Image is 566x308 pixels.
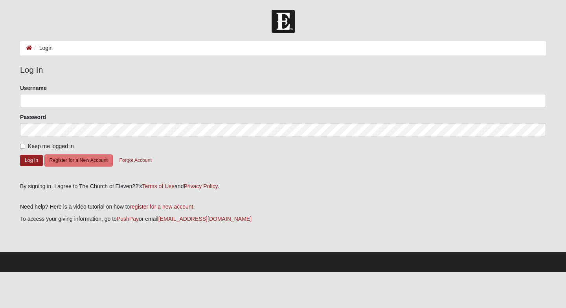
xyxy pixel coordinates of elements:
[20,203,546,211] p: Need help? Here is a video tutorial on how to .
[20,84,47,92] label: Username
[20,215,546,223] p: To access your giving information, go to or email
[20,144,25,149] input: Keep me logged in
[32,44,53,52] li: Login
[20,113,46,121] label: Password
[184,183,217,189] a: Privacy Policy
[44,154,113,167] button: Register for a New Account
[28,143,74,149] span: Keep me logged in
[20,182,546,191] div: By signing in, I agree to The Church of Eleven22's and .
[117,216,139,222] a: PushPay
[142,183,175,189] a: Terms of Use
[158,216,252,222] a: [EMAIL_ADDRESS][DOMAIN_NAME]
[272,10,295,33] img: Church of Eleven22 Logo
[130,203,193,210] a: register for a new account
[20,64,546,76] legend: Log In
[114,154,157,167] button: Forgot Account
[20,155,43,166] button: Log In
